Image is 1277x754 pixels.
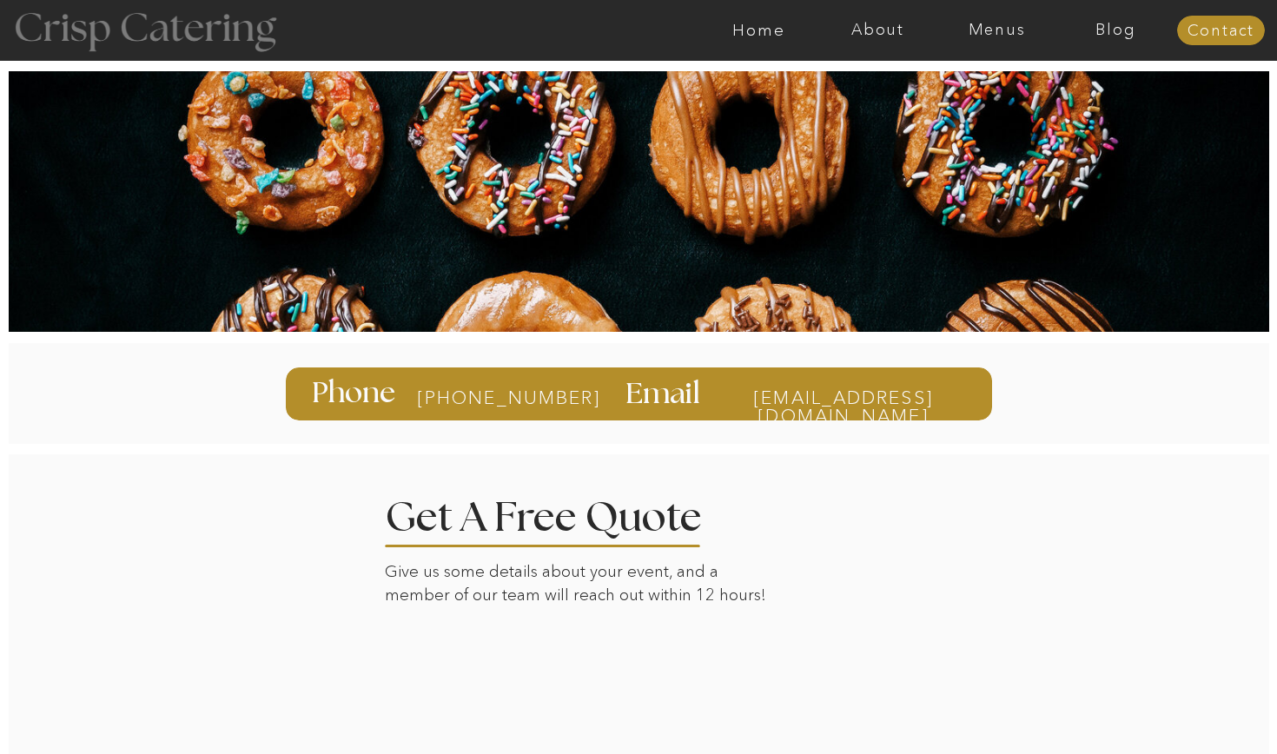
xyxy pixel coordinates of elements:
[699,22,818,39] a: Home
[937,22,1056,39] a: Menus
[385,560,778,612] p: Give us some details about your event, and a member of our team will reach out within 12 hours!
[818,22,937,39] a: About
[312,379,400,408] h3: Phone
[385,498,755,530] h2: Get A Free Quote
[417,388,555,407] a: [PHONE_NUMBER]
[719,388,967,405] a: [EMAIL_ADDRESS][DOMAIN_NAME]
[1056,22,1175,39] a: Blog
[625,380,705,407] h3: Email
[1177,23,1265,40] a: Contact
